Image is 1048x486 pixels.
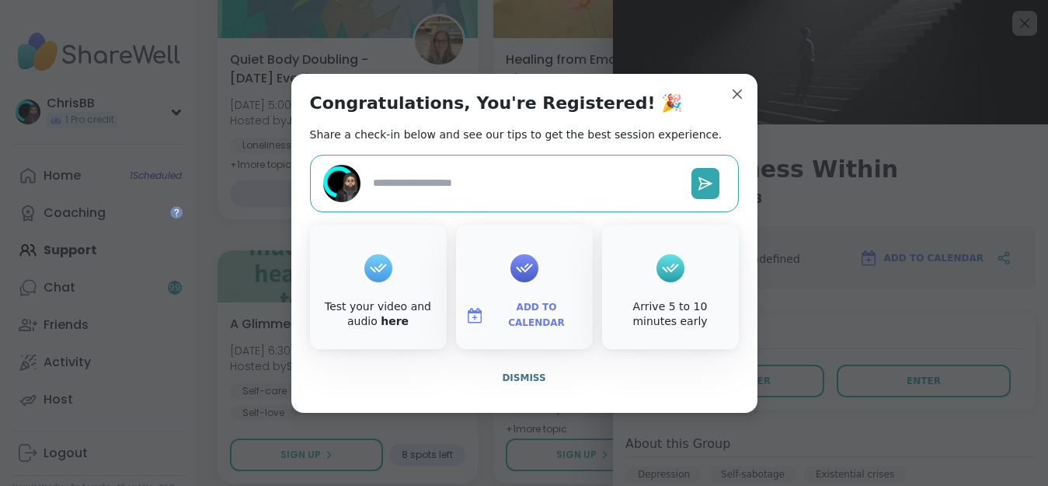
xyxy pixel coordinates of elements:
span: Dismiss [502,372,545,383]
h1: Congratulations, You're Registered! 🎉 [310,93,683,114]
span: Add to Calendar [490,300,583,330]
div: Arrive 5 to 10 minutes early [605,299,736,330]
img: ShareWell Logomark [465,306,484,325]
iframe: Spotlight [170,206,183,219]
h2: Share a check-in below and see our tips to get the best session experience. [310,127,722,142]
a: here [381,315,409,327]
button: Dismiss [310,362,739,394]
img: ChrisBB [323,165,360,202]
button: Add to Calendar [459,299,590,332]
div: Test your video and audio [313,299,444,330]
